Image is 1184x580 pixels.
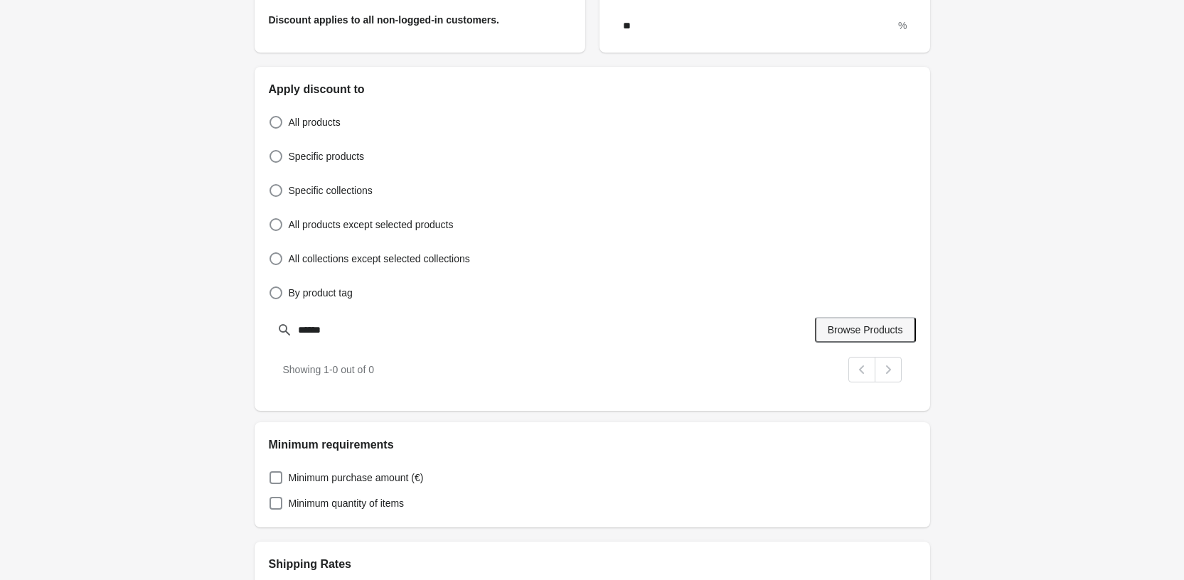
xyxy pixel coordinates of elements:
span: By product tag [289,286,353,300]
span: Specific products [289,149,365,163]
div: % [898,17,907,34]
span: Specific collections [289,183,373,198]
h2: Shipping Rates [269,556,916,573]
span: Showing 1 - 0 out of 0 [283,364,374,375]
span: Discount applies to all non-logged-in customers. [269,14,499,26]
button: Browse Products [815,317,916,343]
span: Minimum purchase amount (€) [289,471,424,485]
h2: Apply discount to [269,81,916,98]
span: All products except selected products [289,217,454,232]
span: Browse Products [828,324,903,335]
nav: Pagination [848,357,902,382]
span: Minimum quantity of items [289,496,405,510]
span: All products [289,115,341,129]
span: All collections except selected collections [289,252,470,266]
h2: Minimum requirements [269,436,916,453]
